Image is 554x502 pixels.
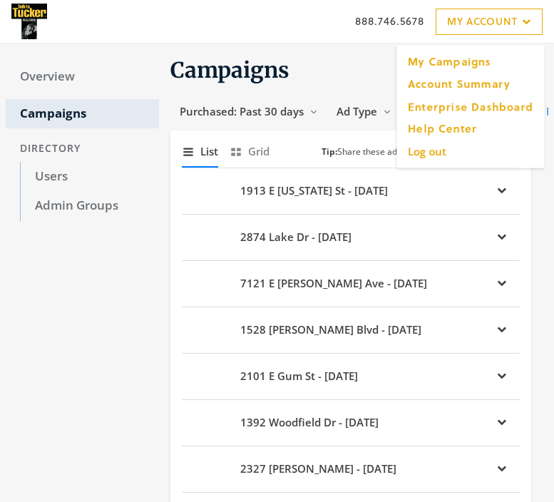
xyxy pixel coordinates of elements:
b: Tip: [322,145,337,158]
input: Log out [402,140,539,162]
button: 1392 Woodfield Dr - [DATE] [182,406,520,440]
span: Campaigns [170,56,289,83]
a: Admin Groups [20,191,159,221]
button: 7121 E [PERSON_NAME] Ave - [DATE] [182,267,520,301]
a: Account Summary [402,73,539,95]
b: 7121 E [PERSON_NAME] Ave - [DATE] [240,275,427,292]
button: List [182,136,218,167]
a: Enterprise Dashboard [402,95,539,117]
b: 1528 [PERSON_NAME] Blvd - [DATE] [240,322,421,338]
a: Overview [6,62,159,92]
a: My Account [436,9,543,35]
small: Share these ads through a CSV. [322,145,462,159]
a: 888.746.5678 [355,14,424,29]
b: 2101 E Gum St - [DATE] [240,368,358,384]
span: Ad Type [337,104,377,118]
b: 1392 Woodfield Dr - [DATE] [240,414,379,431]
button: 2327 [PERSON_NAME] - [DATE] [182,452,520,486]
button: Ad Type [327,98,401,125]
button: Grid [230,136,270,167]
a: Help Center [402,118,539,140]
button: 2874 Lake Dr - [DATE] [182,220,520,255]
b: 2327 [PERSON_NAME] - [DATE] [240,461,396,477]
div: Directory [6,135,159,162]
button: 2101 E Gum St - [DATE] [182,359,520,394]
button: 1528 [PERSON_NAME] Blvd - [DATE] [182,313,520,347]
img: Adwerx [11,4,47,39]
a: Campaigns [6,99,159,129]
button: Purchased: Past 30 days [170,98,327,125]
b: 2874 Lake Dr - [DATE] [240,229,352,245]
span: Grid [248,143,270,160]
a: My Campaigns [402,51,539,73]
b: 1913 E [US_STATE] St - [DATE] [240,183,388,199]
span: Purchased: Past 30 days [180,104,304,118]
button: 1913 E [US_STATE] St - [DATE] [182,174,520,208]
span: List [200,143,218,160]
a: Users [20,162,159,192]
